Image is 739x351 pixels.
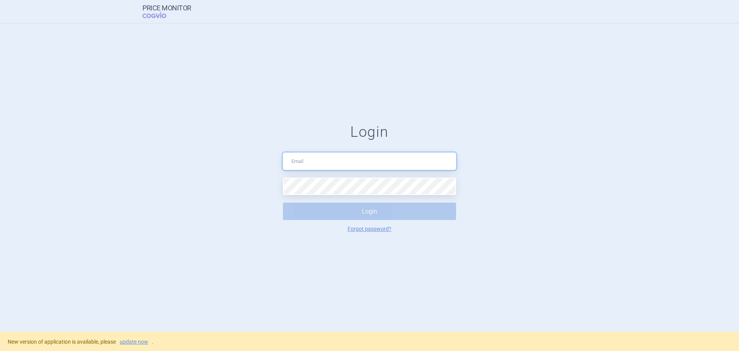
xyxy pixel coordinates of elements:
a: update now [120,339,148,344]
input: Email [283,153,456,170]
button: Login [283,203,456,220]
span: New version of application is available, please . [8,339,154,345]
strong: Price Monitor [142,4,191,12]
a: Forgot password? [348,226,391,232]
span: COGVIO [142,12,177,18]
h1: Login [283,123,456,141]
a: Price MonitorCOGVIO [142,4,191,19]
